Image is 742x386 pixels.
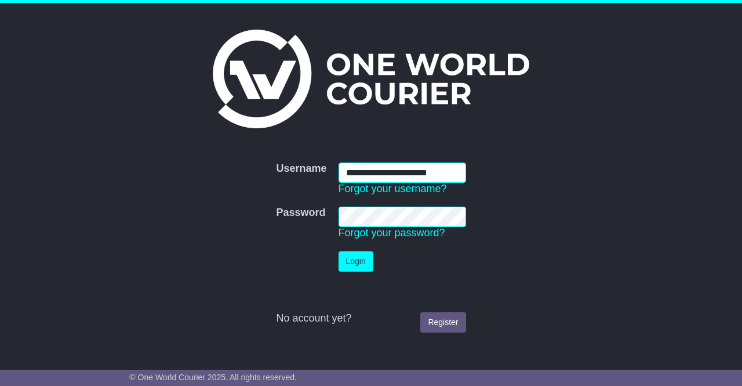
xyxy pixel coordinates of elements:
label: Username [276,163,326,175]
button: Login [339,251,373,272]
img: One World [213,30,529,128]
a: Forgot your username? [339,183,447,194]
a: Forgot your password? [339,227,445,239]
label: Password [276,207,325,219]
span: © One World Courier 2025. All rights reserved. [129,373,297,382]
a: Register [420,312,465,333]
div: No account yet? [276,312,465,325]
